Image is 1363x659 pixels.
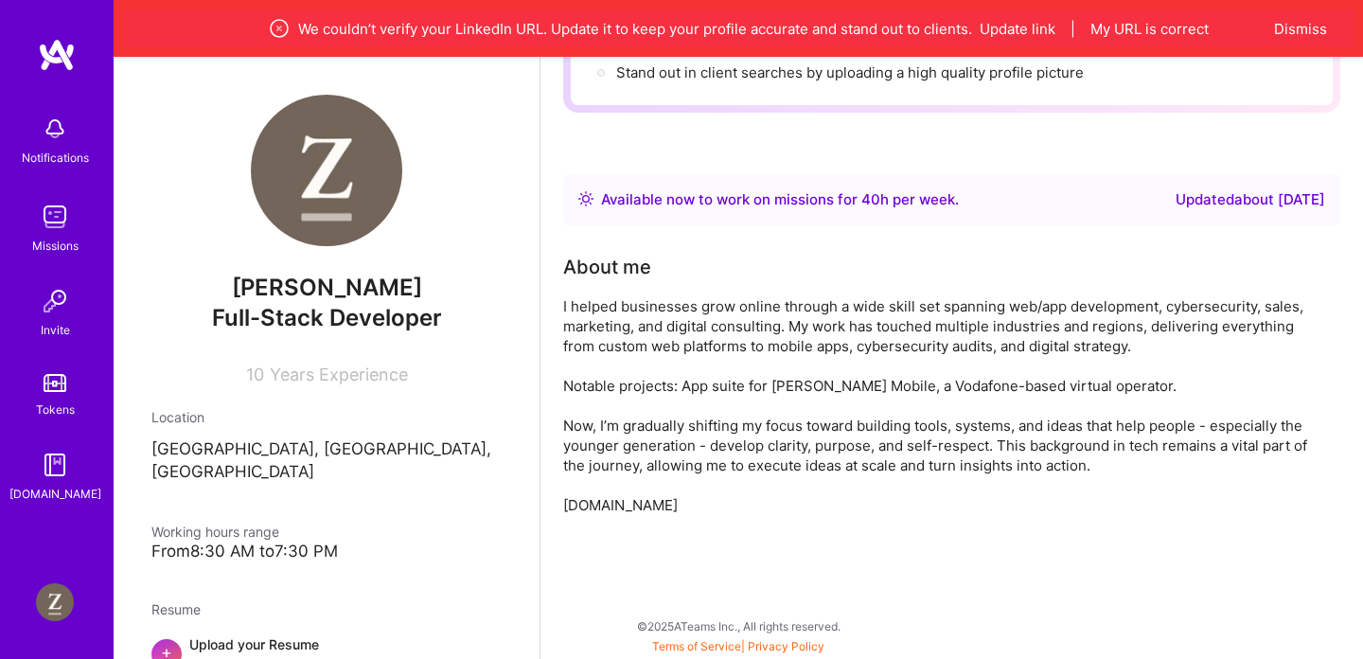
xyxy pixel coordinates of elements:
button: Update link [980,19,1055,39]
span: 10 [246,365,264,384]
div: Missions [32,236,79,256]
span: | [652,639,824,653]
div: I helped businesses grow online through a wide skill set spanning web/app development, cybersecur... [563,296,1320,515]
a: Privacy Policy [748,639,824,653]
img: bell [36,110,74,148]
img: User Avatar [36,583,74,621]
div: Location [151,407,502,427]
img: Availability [578,191,593,206]
div: We couldn’t verify your LinkedIn URL. Update it to keep your profile accurate and stand out to cl... [212,17,1265,40]
div: Updated about [DATE] [1176,188,1325,211]
div: Available now to work on missions for h per week . [601,188,959,211]
div: Tokens [36,400,75,419]
p: [GEOGRAPHIC_DATA], [GEOGRAPHIC_DATA], [GEOGRAPHIC_DATA] [151,438,502,484]
img: Invite [36,282,74,320]
img: User Avatar [251,95,402,246]
span: Full-Stack Developer [212,304,442,331]
div: © 2025 ATeams Inc., All rights reserved. [114,602,1363,650]
span: [PERSON_NAME] [151,274,502,302]
span: Working hours range [151,524,279,540]
div: Invite [41,320,70,340]
div: Stand out in client searches by uploading a high quality profile picture [616,62,1084,82]
img: logo [38,38,76,72]
div: Notifications [22,148,89,168]
div: About me [563,253,651,281]
div: From 8:30 AM to 7:30 PM [151,542,502,561]
span: Resume [151,601,201,617]
a: Terms of Service [652,639,741,653]
img: teamwork [36,198,74,236]
button: My URL is correct [1090,19,1209,39]
button: Dismiss [1274,19,1327,39]
span: Years Experience [270,365,408,384]
span: | [1071,19,1075,39]
img: guide book [36,446,74,484]
img: tokens [44,374,66,392]
div: [DOMAIN_NAME] [9,484,101,504]
span: 40 [861,190,880,208]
